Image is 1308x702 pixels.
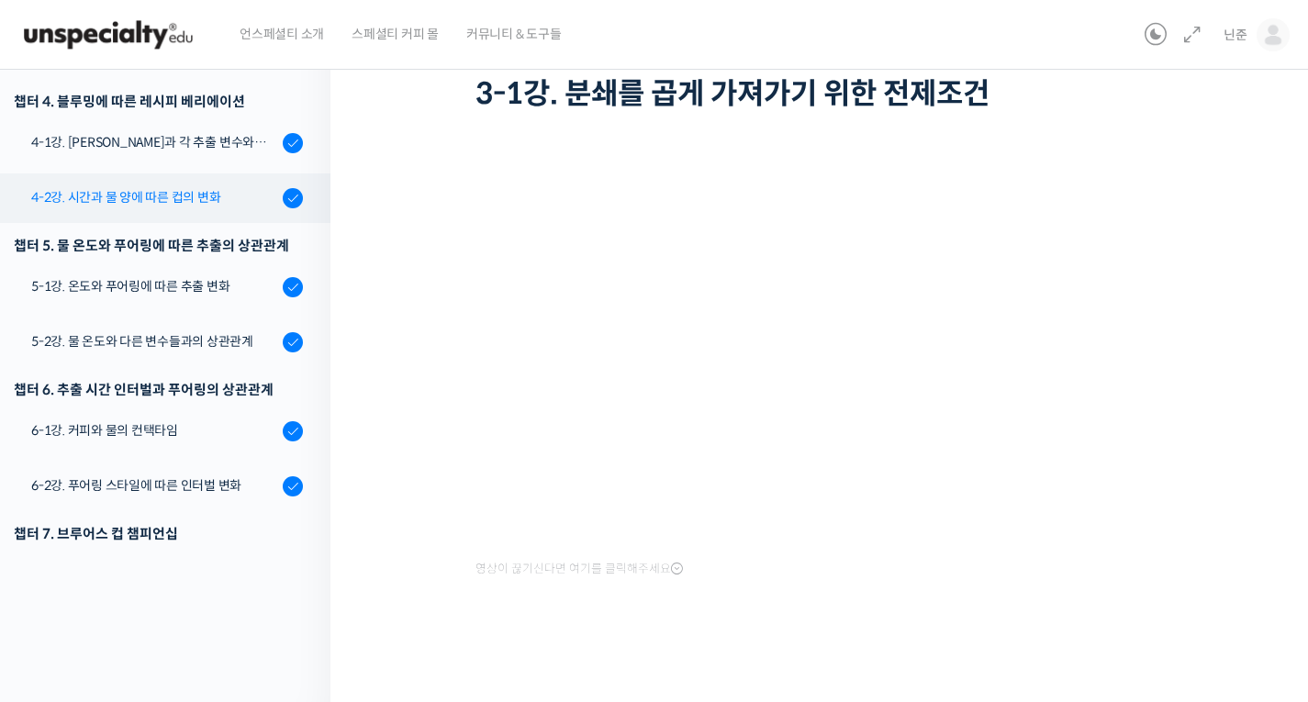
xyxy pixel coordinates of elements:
div: 6-2강. 푸어링 스타일에 따른 인터벌 변화 [31,475,277,496]
a: 홈 [6,550,121,596]
span: 설정 [284,577,306,592]
div: 5-2강. 물 온도와 다른 변수들과의 상관관계 [31,331,277,351]
div: 4-2강. 시간과 물 양에 따른 컵의 변화 [31,187,277,207]
div: 6-1강. 커피와 물의 컨택타임 [31,420,277,440]
span: 대화 [168,578,190,593]
span: 닌준 [1224,27,1247,43]
a: 설정 [237,550,352,596]
a: 대화 [121,550,237,596]
div: 4-1강. [PERSON_NAME]과 각 추출 변수와의 상관관계 [31,132,277,152]
div: 챕터 4. 블루밍에 따른 레시피 베리에이션 [14,89,303,114]
div: 챕터 5. 물 온도와 푸어링에 따른 추출의 상관관계 [14,233,303,258]
h1: 3-1강. 분쇄를 곱게 가져가기 위한 전제조건 [475,76,1173,111]
span: 영상이 끊기신다면 여기를 클릭해주세요 [475,562,683,576]
div: 챕터 6. 추출 시간 인터벌과 푸어링의 상관관계 [14,377,303,402]
span: 홈 [58,577,69,592]
div: 챕터 7. 브루어스 컵 챔피언십 [14,521,303,546]
div: 5-1강. 온도와 푸어링에 따른 추출 변화 [31,276,277,296]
